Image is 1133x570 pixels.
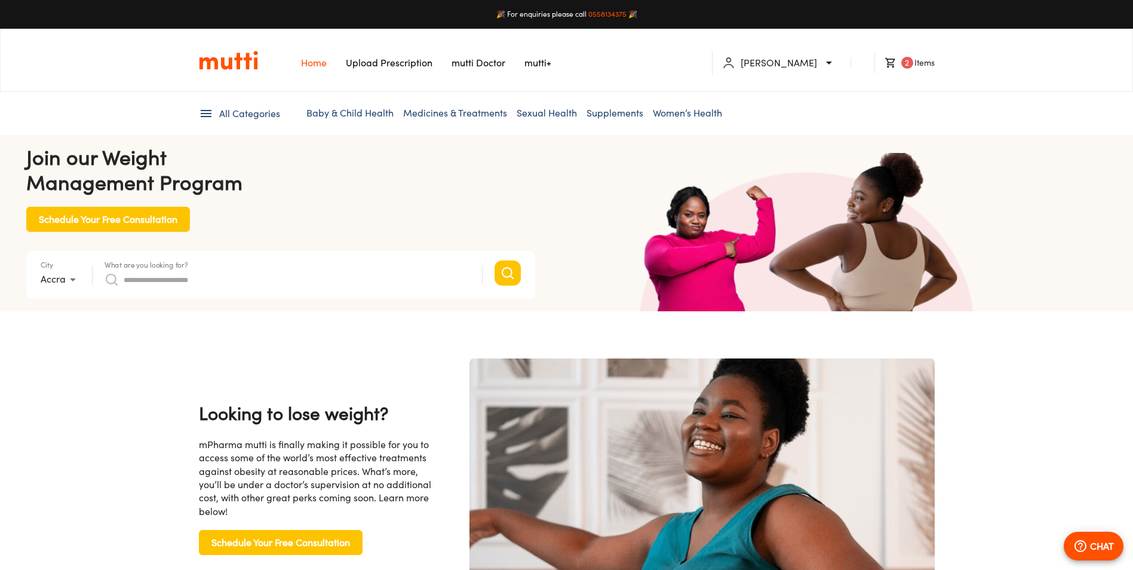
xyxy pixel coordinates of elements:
[199,401,436,426] h4: Looking to lose weight?
[199,530,363,555] button: Schedule Your Free Consultation
[199,536,363,546] a: Schedule Your Free Consultation
[653,107,722,119] a: Women’s Health
[219,107,280,121] span: All Categories
[41,261,53,268] label: City
[452,57,505,69] a: Navigates to mutti doctor website
[346,57,432,69] a: Navigates to Prescription Upload Page
[211,534,350,551] span: Schedule Your Free Consultation
[26,145,535,195] h4: Join our Weight Management Program
[495,261,521,286] button: Search
[199,50,258,71] a: Link on the logo navigates to HomePage
[41,270,80,289] div: Accra
[874,52,934,73] li: Items
[1090,539,1114,553] p: CHAT
[199,50,258,71] img: Logo
[26,213,190,223] a: Schedule Your Free Consultation
[105,261,188,268] label: What are you looking for?
[301,57,327,69] a: Navigates to Home Page
[39,211,177,228] span: Schedule Your Free Consultation
[517,107,577,119] a: Sexual Health
[587,107,643,119] a: Supplements
[403,107,507,119] a: Medicines & Treatments
[306,107,394,119] a: Baby & Child Health
[1064,532,1123,560] button: CHAT
[588,10,627,19] a: 0558134375
[741,56,817,70] p: [PERSON_NAME]
[199,438,436,518] div: mPharma mutti is finally making it possible for you to access some of the world’s most effective ...
[901,57,913,69] span: 2
[524,57,551,69] a: Navigates to mutti+ page
[26,207,190,232] button: Schedule Your Free Consultation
